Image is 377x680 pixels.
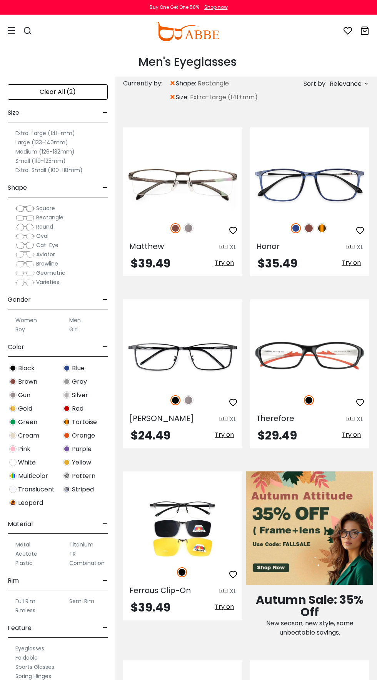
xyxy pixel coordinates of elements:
[212,602,236,612] button: Try on
[36,260,58,267] span: Browline
[230,414,236,424] div: XL
[169,77,176,90] span: ×
[103,571,108,590] span: -
[63,418,70,426] img: Tortoise
[15,606,35,615] label: Rimless
[346,416,355,422] img: size ruler
[8,515,33,533] span: Material
[8,338,24,356] span: Color
[36,223,53,231] span: Round
[15,325,25,334] label: Boy
[304,223,314,233] img: Brown
[8,179,27,197] span: Shape
[170,223,180,233] img: Brown
[177,567,187,577] img: Black
[215,602,234,611] span: Try on
[9,418,17,426] img: Green
[176,79,198,88] span: shape:
[15,662,54,672] label: Sports Glasses
[72,364,85,373] span: Blue
[18,404,32,413] span: Gold
[339,430,363,440] button: Try on
[123,155,242,215] a: Brown Matthew - Metal ,Adjust Nose Pads
[72,444,92,454] span: Purple
[212,430,236,440] button: Try on
[346,244,355,250] img: size ruler
[18,364,35,373] span: Black
[18,431,39,440] span: Cream
[198,79,229,88] span: Rectangle
[9,486,17,493] img: Translucent
[258,427,297,444] span: $29.49
[103,104,108,122] span: -
[170,395,180,405] img: Black
[9,378,17,385] img: Brown
[357,414,363,424] div: XL
[18,391,30,400] span: Gun
[317,223,327,233] img: Tortoise
[9,472,17,480] img: Multicolor
[150,4,199,11] div: Buy One Get One 50%
[230,586,236,596] div: XL
[15,316,37,325] label: Women
[69,540,93,549] label: Titanium
[15,214,35,222] img: Rectangle.png
[131,255,170,272] span: $39.49
[291,223,301,233] img: Blue
[204,4,228,11] div: Shop now
[15,242,35,249] img: Cat-Eye.png
[215,430,234,439] span: Try on
[72,404,83,413] span: Red
[219,244,228,250] img: size ruler
[63,378,70,385] img: Gray
[9,445,17,453] img: Pink
[15,205,35,212] img: Square.png
[8,104,19,122] span: Size
[103,619,108,637] span: -
[131,427,170,444] span: $24.49
[18,471,48,481] span: Multicolor
[8,84,108,100] div: Clear All (2)
[176,93,190,102] span: size:
[129,413,194,424] span: [PERSON_NAME]
[63,486,70,493] img: Striped
[9,391,17,399] img: Gun
[266,619,354,637] span: New season, new style, same unbeatable savings.
[72,391,88,400] span: Silver
[15,644,44,653] label: Eyeglasses
[8,619,32,637] span: Feature
[123,327,242,387] a: Black Daniel - Metal ,Adjust Nose Pads
[219,416,228,422] img: size ruler
[250,155,369,215] a: Blue Honor - TR ,Light Weight
[36,232,48,240] span: Oval
[103,515,108,533] span: -
[63,364,70,372] img: Blue
[250,327,369,387] a: Black Therefore - TR ,Light Weight
[342,430,361,439] span: Try on
[129,585,191,596] span: Ferrous Clip-On
[15,223,35,231] img: Round.png
[15,549,37,558] label: Acetate
[15,260,35,268] img: Browline.png
[215,258,234,267] span: Try on
[9,405,17,412] img: Gold
[15,653,38,662] label: Foldable
[69,316,81,325] label: Men
[103,291,108,309] span: -
[183,395,194,405] img: Gun
[230,242,236,252] div: XL
[256,591,364,620] span: Autumn Sale: 35% Off
[123,499,242,559] img: Black Ferrous Clip-On - Metal ,Adjust Nose Pads
[169,90,176,104] span: ×
[15,129,75,138] label: Extra-Large (141+mm)
[129,241,164,252] span: Matthew
[103,338,108,356] span: -
[15,165,83,175] label: Extra-Small (100-118mm)
[15,596,35,606] label: Full Rim
[72,485,94,494] span: Striped
[36,269,65,277] span: Geometric
[72,418,97,427] span: Tortoise
[15,138,68,147] label: Large (133-140mm)
[131,599,170,616] span: $39.49
[18,444,30,454] span: Pink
